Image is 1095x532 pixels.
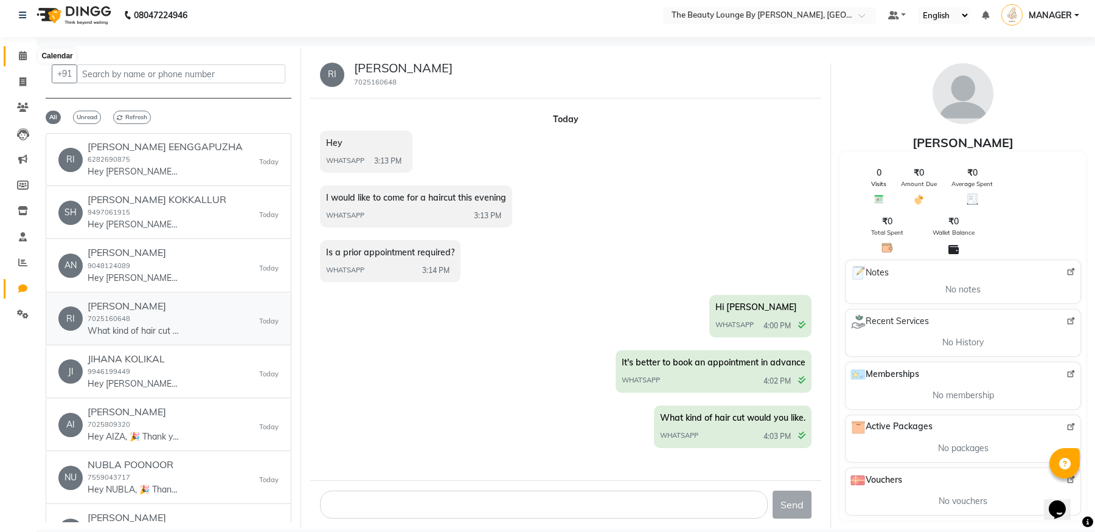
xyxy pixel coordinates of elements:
span: Refresh [113,111,151,124]
div: RI [320,63,344,87]
span: WHATSAPP [326,265,364,275]
span: WHATSAPP [660,430,698,441]
small: 7025160648 [354,78,397,86]
button: +91 [52,64,77,83]
span: Total Spent [871,228,903,237]
div: RI [58,148,83,172]
div: [PERSON_NAME] [840,134,1086,152]
span: WHATSAPP [326,210,364,221]
img: avatar [933,63,993,124]
p: Hey [PERSON_NAME], 🎉 Thank you for choosing The Beauty Lounge By [PERSON_NAME]! Here’s your invoi... [88,378,179,390]
div: SH [58,201,83,225]
h6: NUBLA POONOOR [88,459,179,471]
h6: [PERSON_NAME] [88,512,179,523]
p: Hey [PERSON_NAME], 🎉 Thank you for choosing The Beauty Lounge By [PERSON_NAME]! Here’s your invoi... [88,272,179,285]
small: Today [259,369,279,379]
p: Hey NUBLA, 🎉 Thank you for choosing The Beauty Lounge By [PERSON_NAME]! Here’s your invoice: 💰 Am... [88,483,179,496]
h6: [PERSON_NAME] [88,300,179,312]
span: 4:00 PM [763,320,791,331]
span: Visits [871,179,886,188]
small: 9946199449 [88,367,130,376]
img: Amount Due Icon [913,193,925,206]
span: Notes [850,265,889,281]
small: 7025160648 [88,314,130,323]
span: No packages [938,442,989,455]
span: Hey [326,137,342,148]
h6: [PERSON_NAME] KOKKALLUR [88,194,226,206]
img: MANAGER [1001,4,1023,26]
span: No membership [933,389,994,402]
span: 3:13 PM [474,210,501,221]
small: 7025809320 [88,420,130,429]
small: 9497061915 [88,208,130,216]
div: AI [58,413,83,437]
h6: [PERSON_NAME] [88,247,179,258]
div: Calendar [38,49,75,63]
small: 6282690875 [88,155,130,164]
span: ₹0 [882,215,892,228]
p: Hey [PERSON_NAME], 🎉 Thank you for choosing The Beauty Lounge By [PERSON_NAME]! Here’s your invoi... [88,165,179,178]
span: No vouchers [939,495,987,508]
span: 4:03 PM [763,431,791,442]
span: What kind of hair cut would you like. [660,412,805,423]
span: Unread [73,111,101,124]
span: ₹0 [948,215,959,228]
div: AN [58,254,83,278]
div: NU [58,466,83,490]
span: WHATSAPP [715,320,754,330]
h6: [PERSON_NAME] [88,406,179,418]
span: Amount Due [901,179,937,188]
span: Memberships [850,367,919,382]
span: 4:02 PM [763,376,791,387]
iframe: chat widget [1044,483,1083,520]
small: Today [259,475,279,485]
span: Hi [PERSON_NAME] [715,302,797,313]
p: Hey [PERSON_NAME], 🎉 Thank you for choosing The Beauty Lounge By [PERSON_NAME]! Here’s your invoi... [88,218,179,231]
span: WHATSAPP [326,156,364,166]
span: Average Spent [951,179,993,188]
small: Today [259,210,279,220]
h5: [PERSON_NAME] [354,61,453,75]
span: Recent Services [850,314,929,329]
span: 0 [877,167,881,179]
span: WHATSAPP [622,375,660,385]
p: Hey AIZA, 🎉 Thank you for choosing The Beauty Lounge By [PERSON_NAME]! Here’s your invoice: 💰 Amo... [88,430,179,443]
h6: JIHANA KOLIKAL [88,353,179,365]
small: Today [259,263,279,274]
small: Today [259,422,279,432]
span: ₹0 [914,167,924,179]
img: Total Spent Icon [881,242,893,254]
small: Today [259,157,279,167]
span: No History [942,336,984,349]
span: ₹0 [967,167,978,179]
p: What kind of hair cut would you like. [88,325,179,337]
input: Search by name or phone number [77,64,285,83]
small: 9048124089 [88,261,130,270]
img: Average Spent Icon [967,193,978,205]
span: Vouchers [850,473,902,488]
span: No notes [945,283,981,296]
strong: Today [553,114,579,125]
span: I would like to come for a haircut this evening [326,192,506,203]
span: 3:13 PM [374,156,401,167]
div: RI [58,306,83,331]
span: All [46,111,61,124]
span: MANAGER [1029,9,1072,22]
span: Active Packages [850,420,933,435]
small: 7559043717 [88,473,130,482]
span: Wallet Balance [933,228,975,237]
span: Is a prior appointment required? [326,247,454,258]
div: JI [58,359,83,384]
span: 3:14 PM [422,265,450,276]
h6: [PERSON_NAME] EENGGAPUZHA [88,141,243,153]
small: Today [259,316,279,326]
span: It's better to book an appointment in advance [622,357,805,368]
